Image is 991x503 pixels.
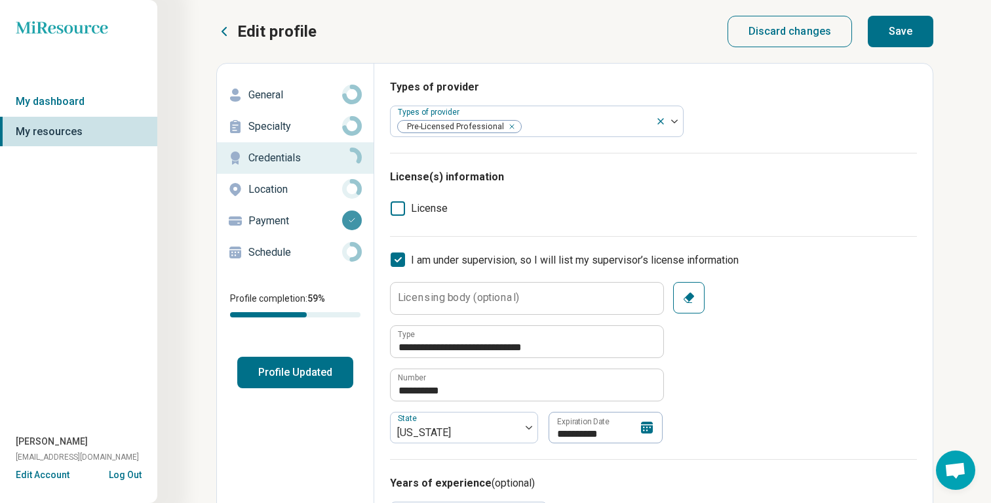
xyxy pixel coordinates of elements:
p: General [248,87,342,103]
p: Payment [248,213,342,229]
h3: Types of provider [390,79,917,95]
button: Save [868,16,933,47]
button: Edit profile [216,21,317,42]
p: Location [248,182,342,197]
a: Credentials [217,142,374,174]
label: Types of provider [398,108,462,117]
label: Number [398,374,426,382]
p: Edit profile [237,21,317,42]
p: Specialty [248,119,342,134]
div: Profile completion [230,312,360,317]
span: I am under supervision, so I will list my supervisor’s license information [411,254,739,266]
h3: License(s) information [390,169,917,185]
a: General [217,79,374,111]
button: Log Out [109,468,142,479]
span: Pre-Licensed Professional [398,121,508,133]
button: Edit Account [16,468,69,482]
a: Schedule [217,237,374,268]
label: State [398,414,419,423]
a: Specialty [217,111,374,142]
label: Type [398,331,415,338]
span: [EMAIL_ADDRESS][DOMAIN_NAME] [16,451,139,463]
div: Open chat [936,451,975,490]
span: (optional) [492,477,535,489]
label: Licensing body (optional) [398,292,519,303]
span: License [411,201,448,216]
button: Discard changes [728,16,853,47]
span: [PERSON_NAME] [16,435,88,449]
p: Credentials [248,150,342,166]
span: 59 % [307,293,325,304]
h3: Years of experience [390,475,917,491]
div: Profile completion: [217,284,374,325]
input: credential.supervisorLicense.0.name [391,326,663,357]
a: Location [217,174,374,205]
a: Payment [217,205,374,237]
button: Profile Updated [237,357,353,388]
p: Schedule [248,245,342,260]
